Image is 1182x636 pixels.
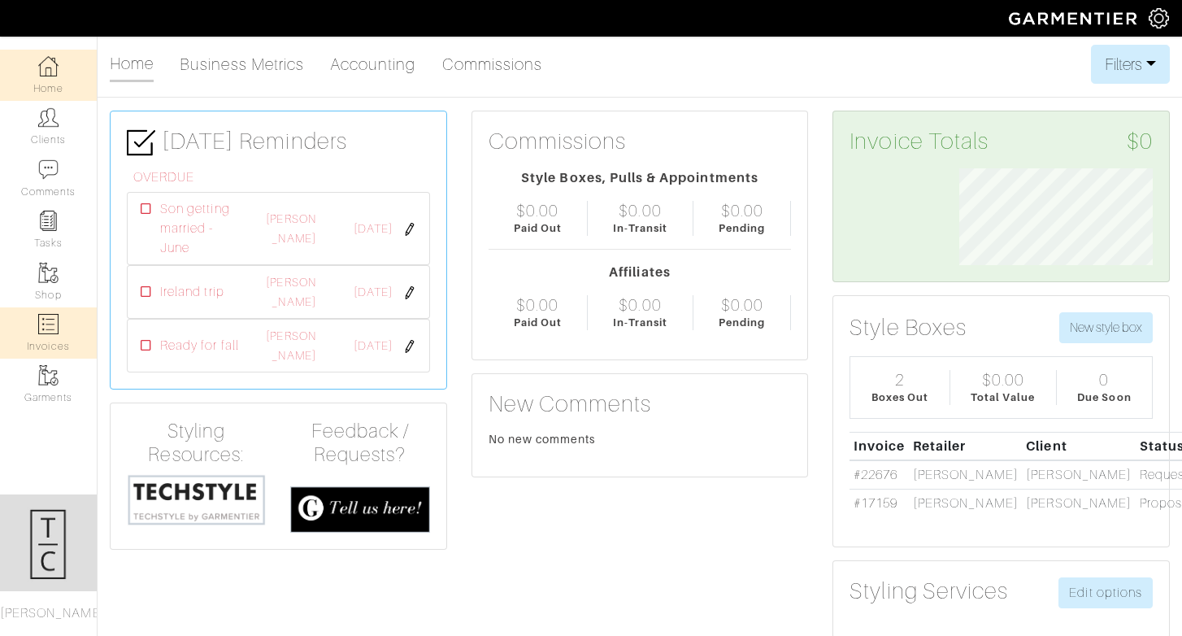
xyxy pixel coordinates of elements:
[871,390,928,405] div: Boxes Out
[516,201,558,220] div: $0.00
[489,168,792,188] div: Style Boxes, Pulls & Appointments
[1023,489,1136,516] td: [PERSON_NAME]
[854,496,897,511] a: #17159
[721,201,763,220] div: $0.00
[330,48,416,81] a: Accounting
[354,284,393,302] span: [DATE]
[133,170,430,185] h6: OVERDUE
[442,48,543,81] a: Commissions
[895,370,905,390] div: 2
[38,314,59,334] img: orders-icon-0abe47150d42831381b5fb84f609e132dff9fe21cb692f30cb5eec754e2cba89.png
[160,336,239,355] span: Ready for fall
[721,295,763,315] div: $0.00
[180,48,304,81] a: Business Metrics
[850,577,1008,605] h3: Styling Services
[489,128,627,155] h3: Commissions
[850,314,967,342] h3: Style Boxes
[719,220,765,236] div: Pending
[971,390,1036,405] div: Total Value
[127,473,266,527] img: techstyle-93310999766a10050dc78ceb7f971a75838126fd19372ce40ba20cdf6a89b94b.png
[354,220,393,238] span: [DATE]
[1059,312,1153,343] button: New style box
[619,295,661,315] div: $0.00
[266,276,315,308] a: [PERSON_NAME]
[613,220,668,236] div: In-Transit
[1077,390,1131,405] div: Due Soon
[516,295,558,315] div: $0.00
[290,486,429,533] img: feedback_requests-3821251ac2bd56c73c230f3229a5b25d6eb027adea667894f41107c140538ee0.png
[982,370,1024,390] div: $0.00
[1058,577,1153,608] a: Edit options
[909,432,1022,460] th: Retailer
[403,286,416,299] img: pen-cf24a1663064a2ec1b9c1bd2387e9de7a2fa800b781884d57f21acf72779bad2.png
[613,315,668,330] div: In-Transit
[38,107,59,128] img: clients-icon-6bae9207a08558b7cb47a8932f037763ab4055f8c8b6bfacd5dc20c3e0201464.png
[489,431,792,447] div: No new comments
[38,56,59,76] img: dashboard-icon-dbcd8f5a0b271acd01030246c82b418ddd0df26cd7fceb0bd07c9910d44c42f6.png
[1149,8,1169,28] img: gear-icon-white-bd11855cb880d31180b6d7d6211b90ccbf57a29d726f0c71d8c61bd08dd39cc2.png
[850,128,1153,155] h3: Invoice Totals
[127,128,430,157] h3: [DATE] Reminders
[909,489,1022,516] td: [PERSON_NAME]
[489,263,792,282] div: Affiliates
[266,212,315,245] a: [PERSON_NAME]
[1023,432,1136,460] th: Client
[514,315,562,330] div: Paid Out
[854,468,897,482] a: #22676
[489,390,792,418] h3: New Comments
[403,223,416,236] img: pen-cf24a1663064a2ec1b9c1bd2387e9de7a2fa800b781884d57f21acf72779bad2.png
[160,199,241,258] span: Son getting married - June
[38,211,59,231] img: reminder-icon-8004d30b9f0a5d33ae49ab947aed9ed385cf756f9e5892f1edd6e32f2345188e.png
[160,282,224,302] span: Ireland trip
[514,220,562,236] div: Paid Out
[1001,4,1149,33] img: garmentier-logo-header-white-b43fb05a5012e4ada735d5af1a66efaba907eab6374d6393d1fbf88cb4ef424d.png
[909,460,1022,489] td: [PERSON_NAME]
[127,129,155,157] img: check-box-icon-36a4915ff3ba2bd8f6e4f29bc755bb66becd62c870f447fc0dd1365fcfddab58.png
[354,338,393,355] span: [DATE]
[38,365,59,386] img: garments-icon-b7da505a4dc4fd61783c78ac3ca0ef83fa9d6f193b1c9dc38574b1d14d53ca28.png
[110,47,154,82] a: Home
[266,329,315,362] a: [PERSON_NAME]
[850,432,909,460] th: Invoice
[619,201,661,220] div: $0.00
[719,315,765,330] div: Pending
[38,263,59,283] img: garments-icon-b7da505a4dc4fd61783c78ac3ca0ef83fa9d6f193b1c9dc38574b1d14d53ca28.png
[1127,128,1153,155] span: $0
[1023,460,1136,489] td: [PERSON_NAME]
[1099,370,1109,390] div: 0
[127,420,266,467] h4: Styling Resources:
[38,159,59,180] img: comment-icon-a0a6a9ef722e966f86d9cbdc48e553b5cf19dbc54f86b18d962a5391bc8f6eb6.png
[403,340,416,353] img: pen-cf24a1663064a2ec1b9c1bd2387e9de7a2fa800b781884d57f21acf72779bad2.png
[290,420,429,467] h4: Feedback / Requests?
[1091,45,1170,84] button: Filters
